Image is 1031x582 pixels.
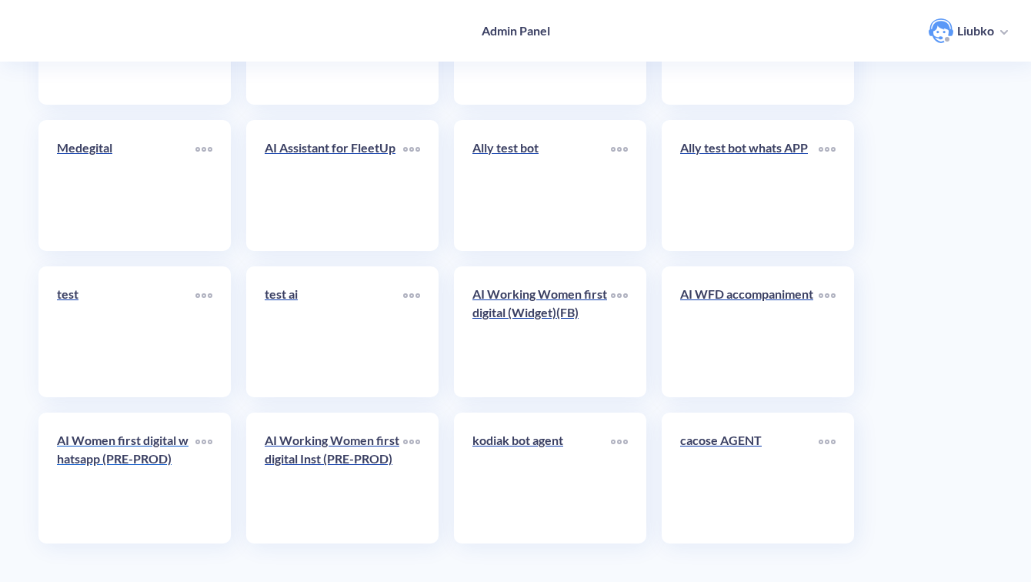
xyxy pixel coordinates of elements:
img: user photo [929,18,953,43]
p: test [57,285,195,303]
a: AI Assistant for FleetUp [265,139,403,232]
p: AI Women first digital whatsapp (PRE-PROD) [57,431,195,468]
button: user photoLiubko [921,17,1016,45]
a: cacose AGENT [680,431,819,525]
p: Ally test bot [472,139,611,157]
a: Ally test bot [472,139,611,232]
p: Medegital [57,139,195,157]
p: kodiak bot agent [472,431,611,450]
a: AI Women first digital whatsapp (PRE-PROD) [57,431,195,525]
p: AI Working Women first digital Inst (PRE-PROD) [265,431,403,468]
p: Ally test bot whats APP [680,139,819,157]
p: AI Assistant for FleetUp [265,139,403,157]
a: Ally test bot whats APP [680,139,819,232]
p: cacose AGENT [680,431,819,450]
a: AI Working Women first digital (Widget)(FB) [472,285,611,379]
a: AI Working Women first digital Inst (PRE-PROD) [265,431,403,525]
h4: Admin Panel [482,23,550,38]
p: Liubko [957,22,994,39]
a: AI WFD accompaniment [680,285,819,379]
a: kodiak bot agent [472,431,611,525]
p: AI Working Women first digital (Widget)(FB) [472,285,611,322]
p: test ai [265,285,403,303]
p: AI WFD accompaniment [680,285,819,303]
a: test [57,285,195,379]
a: Medegital [57,139,195,232]
a: test ai [265,285,403,379]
